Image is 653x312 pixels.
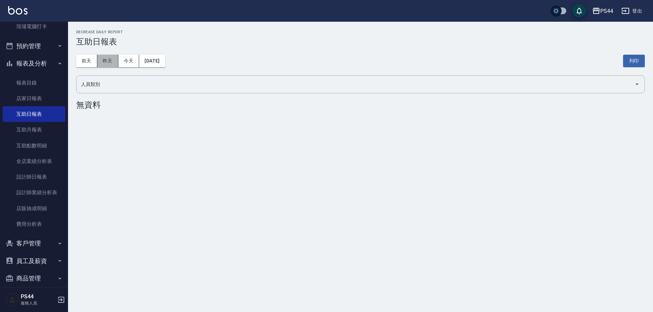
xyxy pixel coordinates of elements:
button: PS44 [589,4,616,18]
a: 互助日報表 [3,106,65,122]
a: 設計師日報表 [3,169,65,185]
button: 昨天 [97,55,118,67]
button: 員工及薪資 [3,252,65,270]
img: Logo [8,6,28,15]
h3: 互助日報表 [76,37,645,47]
button: 前天 [76,55,97,67]
div: 無資料 [76,100,645,110]
a: 互助月報表 [3,122,65,137]
a: 設計師業績分析表 [3,185,65,200]
button: 報表及分析 [3,55,65,72]
a: 互助點數明細 [3,138,65,153]
a: 現場電腦打卡 [3,19,65,34]
button: Open [632,79,642,90]
a: 報表目錄 [3,75,65,91]
button: 商品管理 [3,270,65,287]
a: 店家日報表 [3,91,65,106]
h2: Decrease Daily Report [76,30,645,34]
div: PS44 [600,7,613,15]
button: save [572,4,586,18]
a: 全店業績分析表 [3,153,65,169]
p: 服務人員 [21,300,55,306]
button: [DATE] [139,55,165,67]
button: 列印 [623,55,645,67]
button: 登出 [619,5,645,17]
button: 預約管理 [3,37,65,55]
img: Person [5,293,19,307]
input: 人員名稱 [79,78,632,90]
a: 費用分析表 [3,216,65,232]
button: 客戶管理 [3,235,65,252]
h5: PS44 [21,293,55,300]
a: 店販抽成明細 [3,201,65,216]
button: 今天 [118,55,139,67]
